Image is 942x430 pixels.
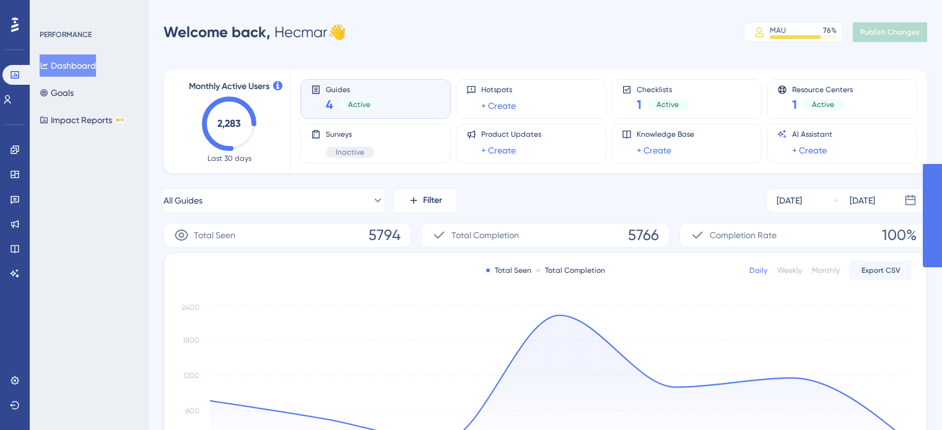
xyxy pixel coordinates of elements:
[164,22,346,42] div: Hecmar 👋
[326,85,380,93] span: Guides
[792,85,853,93] span: Resource Centers
[40,109,126,131] button: Impact ReportsBETA
[183,371,199,380] tspan: 1200
[207,153,251,163] span: Last 30 days
[656,100,679,110] span: Active
[792,129,832,139] span: AI Assistant
[481,129,541,139] span: Product Updates
[164,23,271,41] span: Welcome back,
[710,228,777,243] span: Completion Rate
[637,129,694,139] span: Knowledge Base
[164,188,384,213] button: All Guides
[186,406,199,415] tspan: 600
[194,228,235,243] span: Total Seen
[628,225,659,245] span: 5766
[451,228,519,243] span: Total Completion
[486,265,531,275] div: Total Seen
[770,25,786,35] div: MAU
[115,117,126,123] div: BETA
[890,381,927,418] iframe: UserGuiding AI Assistant Launcher
[777,265,802,275] div: Weekly
[637,143,671,158] a: + Create
[481,85,516,95] span: Hotspots
[812,265,840,275] div: Monthly
[326,96,333,113] span: 4
[749,265,767,275] div: Daily
[637,96,642,113] span: 1
[369,225,401,245] span: 5794
[850,260,912,280] button: Export CSV
[40,30,92,40] div: PERFORMANCE
[823,25,837,35] div: 76 %
[853,22,927,42] button: Publish Changes
[336,147,364,157] span: Inactive
[861,265,901,275] span: Export CSV
[181,303,199,312] tspan: 2400
[850,193,875,208] div: [DATE]
[777,193,802,208] div: [DATE]
[326,129,374,139] span: Surveys
[637,85,689,93] span: Checklists
[481,143,516,158] a: + Create
[164,193,203,208] span: All Guides
[394,188,456,213] button: Filter
[423,193,442,208] span: Filter
[481,98,516,113] a: + Create
[348,100,370,110] span: Active
[882,225,917,245] span: 100%
[217,118,241,129] text: 2,283
[536,265,605,275] div: Total Completion
[860,27,920,37] span: Publish Changes
[183,336,199,345] tspan: 1800
[189,79,269,94] span: Monthly Active Users
[792,96,797,113] span: 1
[792,143,827,158] a: + Create
[40,82,74,104] button: Goals
[40,54,96,77] button: Dashboard
[812,100,834,110] span: Active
